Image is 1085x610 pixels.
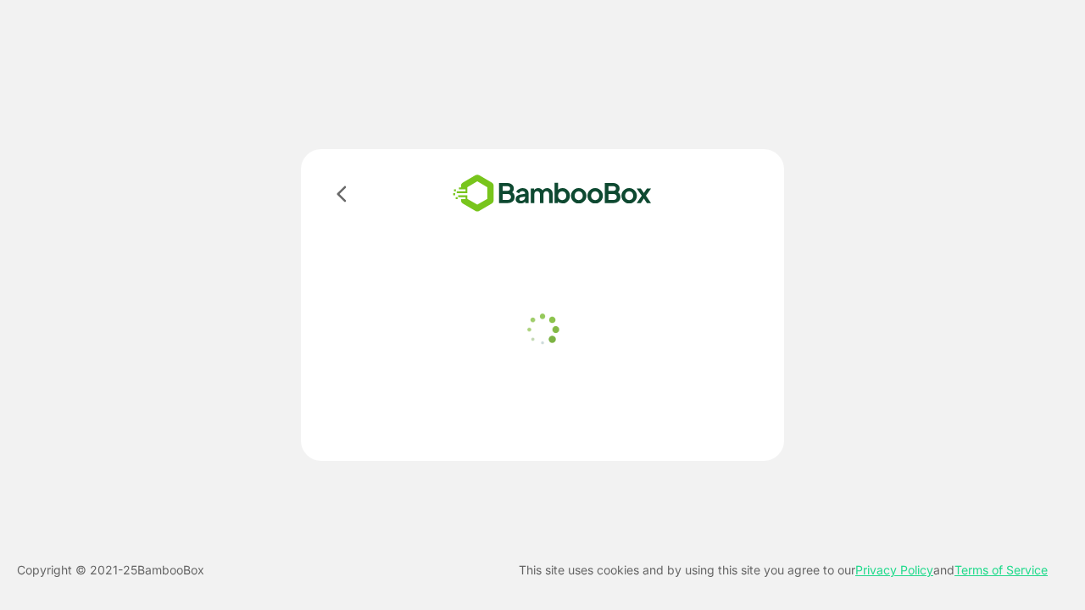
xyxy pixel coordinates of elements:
a: Terms of Service [954,563,1048,577]
img: loader [521,308,564,351]
a: Privacy Policy [855,563,933,577]
p: This site uses cookies and by using this site you agree to our and [519,560,1048,580]
p: Copyright © 2021- 25 BambooBox [17,560,204,580]
img: bamboobox [428,169,676,218]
